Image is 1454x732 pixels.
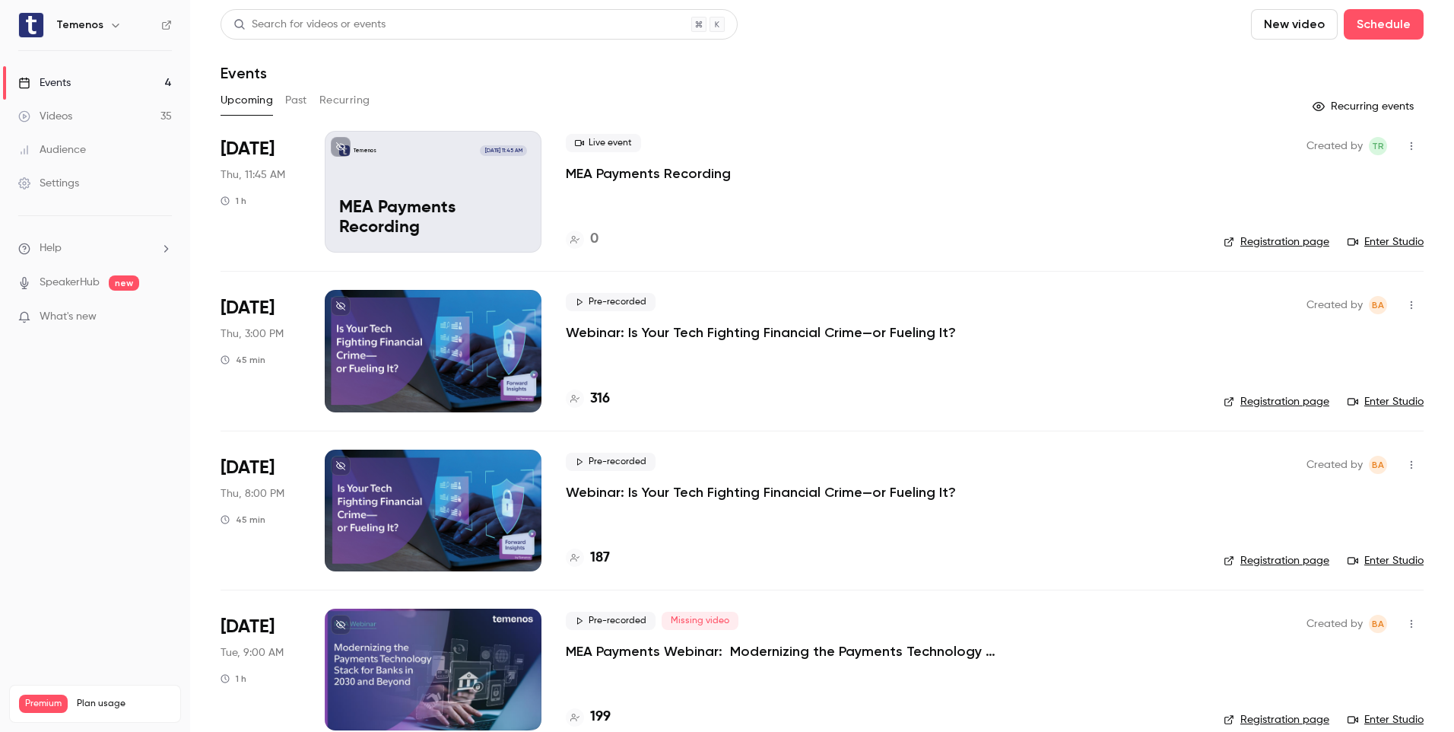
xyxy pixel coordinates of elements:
div: Search for videos or events [233,17,386,33]
span: BA [1372,296,1384,314]
h4: 199 [590,707,611,727]
button: Schedule [1344,9,1424,40]
h4: 316 [590,389,610,409]
a: Webinar: Is Your Tech Fighting Financial Crime—or Fueling It? [566,483,956,501]
span: Balamurugan Arunachalam [1369,615,1387,633]
span: BA [1372,456,1384,474]
span: [DATE] 11:45 AM [480,145,526,156]
a: Webinar: Is Your Tech Fighting Financial Crime—or Fueling It? [566,323,956,342]
span: Tue, 9:00 AM [221,645,284,660]
span: Premium [19,695,68,713]
span: Plan usage [77,698,171,710]
div: 45 min [221,514,265,526]
span: Created by [1306,456,1363,474]
a: Enter Studio [1348,553,1424,568]
span: Pre-recorded [566,453,656,471]
span: Pre-recorded [566,612,656,630]
span: [DATE] [221,137,275,161]
a: MEA Payments Recording Temenos[DATE] 11:45 AMMEA Payments Recording [325,131,541,253]
a: Registration page [1224,553,1329,568]
span: [DATE] [221,296,275,320]
span: Created by [1306,615,1363,633]
span: Help [40,240,62,256]
span: [DATE] [221,456,275,480]
a: 187 [566,548,610,568]
h4: 187 [590,548,610,568]
h1: Events [221,64,267,82]
span: [DATE] [221,615,275,639]
div: 1 h [221,195,246,207]
img: Temenos [19,13,43,37]
iframe: Noticeable Trigger [154,310,172,324]
a: Registration page [1224,234,1329,250]
button: Recurring events [1306,94,1424,119]
span: What's new [40,309,97,325]
a: 316 [566,389,610,409]
a: Registration page [1224,712,1329,727]
a: 0 [566,229,598,250]
a: MEA Payments Webinar: Modernizing the Payments Technology Stack for Banks in [DATE] and Beyond [566,642,1022,660]
div: Sep 30 Tue, 11:00 AM (Asia/Dubai) [221,609,300,730]
span: Pre-recorded [566,293,656,311]
span: BA [1372,615,1384,633]
span: new [109,275,139,291]
span: TR [1372,137,1384,155]
span: Missing video [662,612,738,630]
h6: Temenos [56,18,103,33]
span: Created by [1306,296,1363,314]
div: Videos [18,109,72,124]
a: SpeakerHub [40,275,100,291]
span: Thu, 8:00 PM [221,486,284,501]
a: Registration page [1224,394,1329,409]
a: Enter Studio [1348,712,1424,727]
a: Enter Studio [1348,394,1424,409]
span: Terniell Ramlah [1369,137,1387,155]
button: Recurring [319,88,370,113]
p: Temenos [354,147,376,154]
div: Settings [18,176,79,191]
span: Balamurugan Arunachalam [1369,456,1387,474]
p: MEA Payments Recording [339,199,527,238]
button: Past [285,88,307,113]
li: help-dropdown-opener [18,240,172,256]
div: Sep 25 Thu, 11:45 AM (Africa/Johannesburg) [221,131,300,253]
span: Thu, 11:45 AM [221,167,285,183]
div: 1 h [221,673,246,685]
div: Sep 25 Thu, 2:00 PM (Europe/London) [221,290,300,412]
a: Enter Studio [1348,234,1424,250]
button: Upcoming [221,88,273,113]
div: Sep 25 Thu, 2:00 PM (America/New York) [221,450,300,571]
button: New video [1251,9,1338,40]
div: Audience [18,142,86,158]
a: MEA Payments Recording [566,164,731,183]
div: Events [18,75,71,91]
span: Balamurugan Arunachalam [1369,296,1387,314]
span: Thu, 3:00 PM [221,326,284,342]
span: Live event [566,134,641,152]
span: Created by [1306,137,1363,155]
a: 199 [566,707,611,727]
h4: 0 [590,229,598,250]
div: 45 min [221,354,265,366]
